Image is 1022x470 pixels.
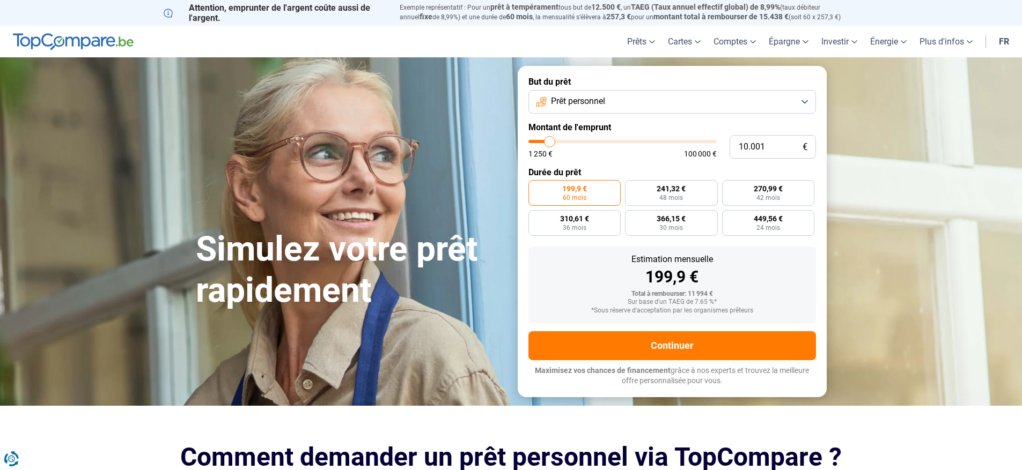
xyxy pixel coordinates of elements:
a: Cartes [661,26,707,57]
a: Épargne [762,26,815,57]
label: Montant de l'emprunt [528,122,816,132]
span: 60 mois [506,12,533,21]
a: Plus d'infos [913,26,979,57]
a: Prêts [621,26,661,57]
a: fr [992,26,1016,57]
span: montant total à rembourser de 15.438 € [653,12,789,21]
label: But du prêt [528,77,816,87]
p: grâce à nos experts et trouvez la meilleure offre personnalisée pour vous. [528,365,816,386]
span: 199,9 € [562,185,587,192]
span: 270,99 € [754,185,783,192]
div: 199,9 € [537,269,807,285]
span: 100 000 € [684,150,717,158]
span: € [803,143,807,152]
span: Maximisez vos chances de financement [535,366,671,375]
p: Attention, emprunter de l'argent coûte aussi de l'argent. [164,3,387,23]
span: TAEG (Taux annuel effectif global) de 8,99% [631,3,780,11]
h1: Simulez votre prêt rapidement [196,229,505,311]
span: 30 mois [659,225,683,231]
div: Estimation mensuelle [537,255,807,264]
div: Sur base d'un TAEG de 7.65 %* [537,299,807,306]
a: Investir [815,26,864,57]
span: 1 250 € [528,150,553,158]
span: Prêt personnel [551,95,605,107]
a: Énergie [864,26,913,57]
span: 241,32 € [657,185,686,192]
span: 366,15 € [657,215,686,222]
span: 42 mois [756,195,780,201]
a: Comptes [707,26,762,57]
span: 257,3 € [606,12,631,21]
span: 36 mois [563,225,586,231]
img: TopCompare [13,33,134,50]
button: Prêt personnel [528,90,816,114]
span: 60 mois [563,195,586,201]
span: 310,61 € [560,215,589,222]
div: Total à rembourser: 11 994 € [537,290,807,298]
span: 449,56 € [754,215,783,222]
button: Continuer [528,331,816,360]
span: 48 mois [659,195,683,201]
span: 24 mois [756,225,780,231]
div: *Sous réserve d'acceptation par les organismes prêteurs [537,307,807,315]
span: prêt à tempérament [490,3,558,11]
span: fixe [420,12,432,21]
span: 12.500 € [591,3,621,11]
p: Exemple représentatif : Pour un tous but de , un (taux débiteur annuel de 8,99%) et une durée de ... [400,3,859,22]
label: Durée du prêt [528,167,816,177]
